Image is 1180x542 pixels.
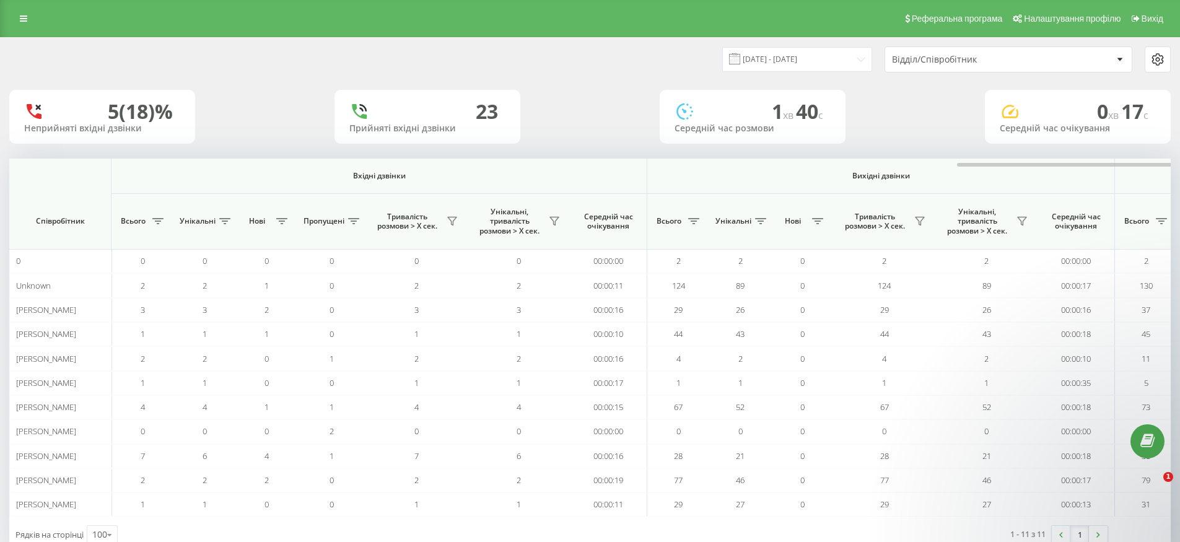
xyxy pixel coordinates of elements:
[16,377,76,388] span: [PERSON_NAME]
[264,255,269,266] span: 0
[882,377,886,388] span: 1
[736,499,745,510] span: 27
[264,280,269,291] span: 1
[738,255,743,266] span: 2
[330,474,334,486] span: 0
[736,401,745,413] span: 52
[16,499,76,510] span: [PERSON_NAME]
[414,377,419,388] span: 1
[517,328,521,339] span: 1
[800,450,805,461] span: 0
[1097,98,1121,125] span: 0
[800,353,805,364] span: 0
[800,304,805,315] span: 0
[1121,98,1148,125] span: 17
[141,280,145,291] span: 2
[800,401,805,413] span: 0
[330,255,334,266] span: 0
[1142,14,1163,24] span: Вихід
[372,212,443,231] span: Тривалість розмови > Х сек.
[1010,528,1046,540] div: 1 - 11 з 11
[16,328,76,339] span: [PERSON_NAME]
[203,353,207,364] span: 2
[880,401,889,413] span: 67
[570,444,647,468] td: 00:00:16
[16,255,20,266] span: 0
[517,304,521,315] span: 3
[880,328,889,339] span: 44
[330,499,334,510] span: 0
[1138,472,1168,502] iframe: Intercom live chat
[203,474,207,486] span: 2
[880,474,889,486] span: 77
[16,474,76,486] span: [PERSON_NAME]
[878,280,891,291] span: 124
[676,377,681,388] span: 1
[800,328,805,339] span: 0
[330,401,334,413] span: 1
[942,207,1013,236] span: Унікальні, тривалість розмови > Х сек.
[800,255,805,266] span: 0
[474,207,545,236] span: Унікальні, тривалість розмови > Х сек.
[715,216,751,226] span: Унікальні
[674,304,683,315] span: 29
[1163,472,1173,482] span: 1
[880,450,889,461] span: 28
[15,529,84,540] span: Рядків на сторінці
[330,304,334,315] span: 0
[882,255,886,266] span: 2
[570,273,647,297] td: 00:00:11
[264,499,269,510] span: 0
[738,377,743,388] span: 1
[264,450,269,461] span: 4
[882,353,886,364] span: 4
[264,401,269,413] span: 1
[141,255,145,266] span: 0
[880,304,889,315] span: 29
[517,401,521,413] span: 4
[330,450,334,461] span: 1
[16,401,76,413] span: [PERSON_NAME]
[304,216,344,226] span: Пропущені
[672,280,685,291] span: 124
[579,212,637,231] span: Середній час очікування
[203,450,207,461] span: 6
[264,304,269,315] span: 2
[880,499,889,510] span: 29
[16,450,76,461] span: [PERSON_NAME]
[108,100,173,123] div: 5 (18)%
[414,304,419,315] span: 3
[676,255,681,266] span: 2
[674,328,683,339] span: 44
[264,426,269,437] span: 0
[141,499,145,510] span: 1
[674,499,683,510] span: 29
[16,304,76,315] span: [PERSON_NAME]
[882,426,886,437] span: 0
[349,123,505,134] div: Прийняті вхідні дзвінки
[800,474,805,486] span: 0
[738,353,743,364] span: 2
[570,322,647,346] td: 00:00:10
[517,353,521,364] span: 2
[141,328,145,339] span: 1
[736,280,745,291] span: 89
[570,371,647,395] td: 00:00:17
[800,499,805,510] span: 0
[330,426,334,437] span: 2
[736,328,745,339] span: 43
[141,401,145,413] span: 4
[118,216,149,226] span: Всього
[141,377,145,388] span: 1
[203,377,207,388] span: 1
[517,450,521,461] span: 6
[517,377,521,388] span: 1
[20,216,100,226] span: Співробітник
[242,216,273,226] span: Нові
[264,353,269,364] span: 0
[796,98,823,125] span: 40
[570,395,647,419] td: 00:00:15
[517,255,521,266] span: 0
[839,212,911,231] span: Тривалість розмови > Х сек.
[800,377,805,388] span: 0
